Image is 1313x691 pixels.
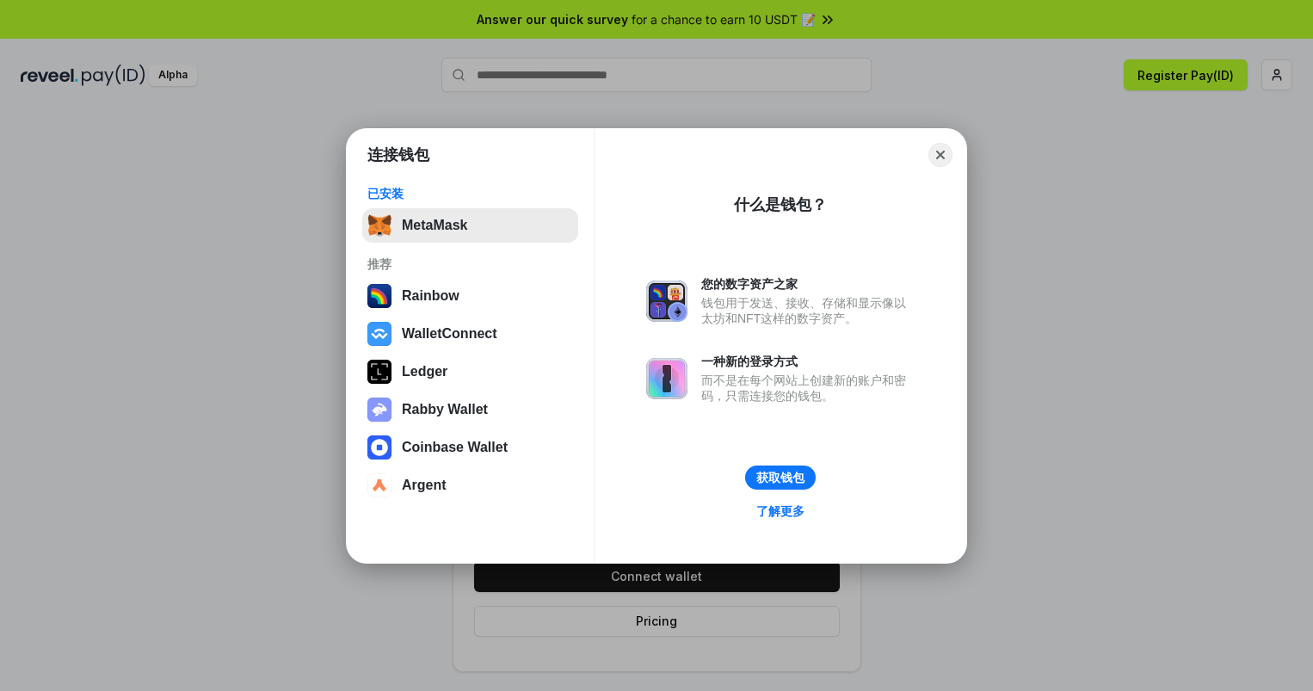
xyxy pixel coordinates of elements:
button: MetaMask [362,208,578,243]
button: 获取钱包 [745,466,816,490]
div: Ledger [402,364,447,379]
div: 钱包用于发送、接收、存储和显示像以太坊和NFT这样的数字资产。 [701,295,915,326]
div: Rabby Wallet [402,402,488,417]
div: 了解更多 [756,503,804,519]
img: svg+xml,%3Csvg%20width%3D%22120%22%20height%3D%22120%22%20viewBox%3D%220%200%20120%20120%22%20fil... [367,284,391,308]
button: Coinbase Wallet [362,430,578,465]
button: WalletConnect [362,317,578,351]
div: Rainbow [402,288,459,304]
div: Argent [402,478,447,493]
img: svg+xml,%3Csvg%20width%3D%2228%22%20height%3D%2228%22%20viewBox%3D%220%200%2028%2028%22%20fill%3D... [367,473,391,497]
a: 了解更多 [746,500,815,522]
img: svg+xml,%3Csvg%20xmlns%3D%22http%3A%2F%2Fwww.w3.org%2F2000%2Fsvg%22%20fill%3D%22none%22%20viewBox... [646,281,687,322]
div: 推荐 [367,256,573,272]
button: Ledger [362,355,578,389]
div: WalletConnect [402,326,497,342]
div: 一种新的登录方式 [701,354,915,369]
button: Close [928,143,952,167]
div: 什么是钱包？ [734,194,827,215]
img: svg+xml,%3Csvg%20fill%3D%22none%22%20height%3D%2233%22%20viewBox%3D%220%200%2035%2033%22%20width%... [367,213,391,238]
img: svg+xml,%3Csvg%20width%3D%2228%22%20height%3D%2228%22%20viewBox%3D%220%200%2028%2028%22%20fill%3D... [367,435,391,460]
img: svg+xml,%3Csvg%20xmlns%3D%22http%3A%2F%2Fwww.w3.org%2F2000%2Fsvg%22%20width%3D%2228%22%20height%3... [367,360,391,384]
div: 已安装 [367,186,573,201]
div: 获取钱包 [756,470,804,485]
div: 您的数字资产之家 [701,276,915,292]
button: Argent [362,468,578,503]
img: svg+xml,%3Csvg%20xmlns%3D%22http%3A%2F%2Fwww.w3.org%2F2000%2Fsvg%22%20fill%3D%22none%22%20viewBox... [367,398,391,422]
button: Rainbow [362,279,578,313]
img: svg+xml,%3Csvg%20width%3D%2228%22%20height%3D%2228%22%20viewBox%3D%220%200%2028%2028%22%20fill%3D... [367,322,391,346]
h1: 连接钱包 [367,145,429,165]
img: svg+xml,%3Csvg%20xmlns%3D%22http%3A%2F%2Fwww.w3.org%2F2000%2Fsvg%22%20fill%3D%22none%22%20viewBox... [646,358,687,399]
div: Coinbase Wallet [402,440,508,455]
div: MetaMask [402,218,467,233]
button: Rabby Wallet [362,392,578,427]
div: 而不是在每个网站上创建新的账户和密码，只需连接您的钱包。 [701,373,915,404]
